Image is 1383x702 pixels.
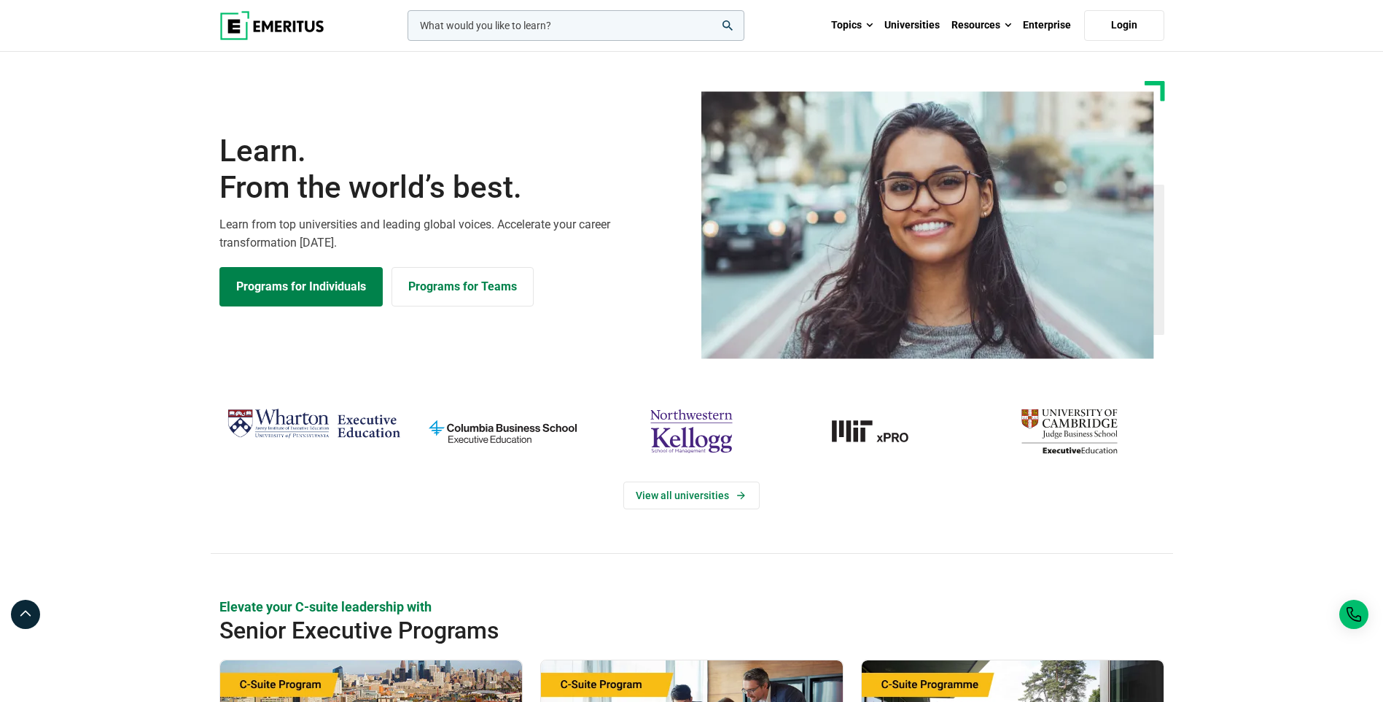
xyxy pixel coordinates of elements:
[219,267,383,306] a: Explore Programs
[219,169,683,206] span: From the world’s best.
[982,403,1156,460] img: cambridge-judge-business-school
[416,403,590,460] img: columbia-business-school
[219,616,1070,645] h2: Senior Executive Programs
[623,482,760,509] a: View Universities
[391,267,534,306] a: Explore for Business
[1084,10,1164,41] a: Login
[219,133,683,207] h1: Learn.
[701,91,1154,359] img: Learn from the world's best
[219,215,683,252] p: Learn from top universities and leading global voices. Accelerate your career transformation [DATE].
[219,598,1164,616] p: Elevate your C-suite leadership with
[604,403,779,460] img: northwestern-kellogg
[227,403,401,446] img: Wharton Executive Education
[793,403,967,460] a: MIT-xPRO
[793,403,967,460] img: MIT xPRO
[408,10,744,41] input: woocommerce-product-search-field-0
